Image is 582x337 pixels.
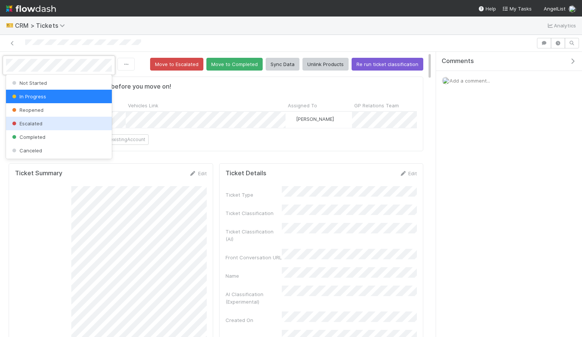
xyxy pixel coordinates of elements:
span: Completed [11,134,45,140]
span: In Progress [11,93,46,99]
span: Canceled [11,147,42,153]
span: Escalated [11,120,42,126]
span: Reopened [11,107,44,113]
span: Not Started [11,80,47,86]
